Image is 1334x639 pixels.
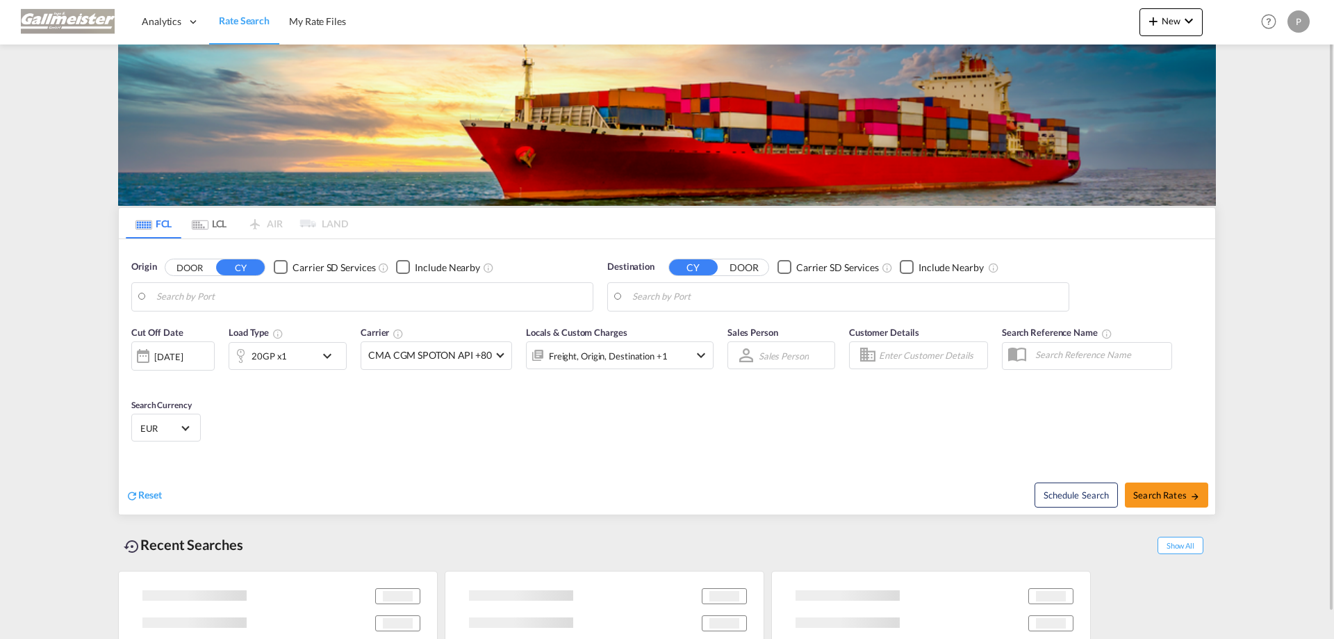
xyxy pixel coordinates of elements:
div: Include Nearby [415,261,480,275]
div: P [1287,10,1310,33]
md-select: Sales Person [757,346,810,366]
md-datepicker: Select [131,369,142,388]
span: Help [1257,10,1281,33]
div: Include Nearby [919,261,984,275]
md-icon: icon-backup-restore [124,538,140,555]
md-tab-item: LCL [181,208,237,238]
md-pagination-wrapper: Use the left and right arrow keys to navigate between tabs [126,208,348,238]
span: Search Currency [131,400,192,410]
div: Freight Origin Destination Factory Stuffing [549,346,668,366]
span: Show All [1158,537,1203,554]
button: Search Ratesicon-arrow-right [1125,483,1208,508]
button: CY [669,259,718,275]
span: Locals & Custom Charges [526,327,627,338]
span: Carrier [361,327,404,338]
div: 20GP x1 [252,346,287,366]
md-icon: icon-plus 400-fg [1145,13,1162,29]
span: Customer Details [849,327,919,338]
span: Load Type [229,327,283,338]
md-tab-item: FCL [126,208,181,238]
span: Cut Off Date [131,327,183,338]
md-icon: icon-chevron-down [319,348,343,364]
span: Reset [138,489,162,501]
span: Rate Search [219,15,270,26]
md-checkbox: Checkbox No Ink [396,260,480,275]
div: icon-refreshReset [126,488,162,503]
button: Note: By default Schedule search will only considerorigin ports, destination ports and cut off da... [1035,483,1118,508]
span: Destination [607,260,654,274]
div: Origin DOOR CY Checkbox No InkUnchecked: Search for CY (Container Yard) services for all selected... [119,239,1215,515]
div: Carrier SD Services [796,261,879,275]
md-icon: icon-refresh [126,490,138,502]
span: My Rate Files [289,15,346,27]
input: Search by Port [156,286,586,307]
div: Carrier SD Services [293,261,375,275]
div: [DATE] [131,341,215,371]
span: New [1145,15,1197,26]
button: CY [216,259,265,275]
md-icon: Unchecked: Ignores neighbouring ports when fetching rates.Checked : Includes neighbouring ports w... [988,262,999,273]
div: 20GP x1icon-chevron-down [229,342,347,370]
md-icon: icon-arrow-right [1190,492,1200,501]
span: Search Reference Name [1002,327,1112,338]
span: Analytics [142,15,181,29]
md-icon: icon-information-outline [272,328,283,339]
img: LCL+%26+FCL+BACKGROUND.png [118,45,1216,206]
md-icon: Unchecked: Search for CY (Container Yard) services for all selected carriers.Checked : Search for... [882,262,893,273]
div: Freight Origin Destination Factory Stuffingicon-chevron-down [526,341,714,369]
button: icon-plus 400-fgNewicon-chevron-down [1139,8,1203,36]
span: Sales Person [727,327,778,338]
md-icon: icon-chevron-down [693,347,709,364]
input: Search Reference Name [1028,344,1171,365]
md-icon: icon-chevron-down [1180,13,1197,29]
span: CMA CGM SPOTON API +80 [368,348,492,362]
md-checkbox: Checkbox No Ink [777,260,879,275]
span: Search Rates [1133,490,1200,501]
md-icon: Unchecked: Ignores neighbouring ports when fetching rates.Checked : Includes neighbouring ports w... [483,262,494,273]
input: Search by Port [632,286,1062,307]
md-checkbox: Checkbox No Ink [900,260,984,275]
div: Help [1257,10,1287,35]
span: Origin [131,260,156,274]
md-checkbox: Checkbox No Ink [274,260,375,275]
div: Recent Searches [118,529,249,560]
img: 03265390ea0211efb7c18701be6bbe5d.png [21,6,115,38]
span: EUR [140,422,179,435]
div: [DATE] [154,350,183,363]
md-select: Select Currency: € EUREuro [139,418,193,438]
button: DOOR [165,259,214,275]
md-icon: The selected Trucker/Carrierwill be displayed in the rate results If the rates are from another f... [393,328,404,339]
input: Enter Customer Details [879,345,983,366]
button: DOOR [720,259,768,275]
md-icon: Your search will be saved by the below given name [1101,328,1112,339]
md-icon: Unchecked: Search for CY (Container Yard) services for all selected carriers.Checked : Search for... [378,262,389,273]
